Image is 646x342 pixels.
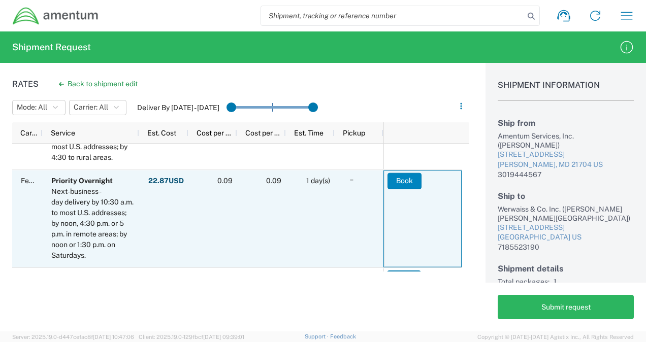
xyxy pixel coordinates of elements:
[498,223,634,233] div: [STREET_ADDRESS]
[148,173,184,189] button: 22.87USD
[245,129,282,137] span: Cost per Mile
[477,332,634,341] span: Copyright © [DATE]-[DATE] Agistix Inc., All Rights Reserved
[498,223,634,243] a: [STREET_ADDRESS][GEOGRAPHIC_DATA] US
[387,173,422,189] button: Book
[17,102,47,112] span: Mode: All
[498,150,634,169] a: [STREET_ADDRESS][PERSON_NAME], MD 21704 US
[51,177,113,185] b: Priority Overnight
[498,277,550,286] div: Total packages:
[51,129,75,137] span: Service
[498,131,634,150] div: Amentum Services, Inc. ([PERSON_NAME])
[12,334,134,340] span: Server: 2025.19.0-d447cefac8f
[147,129,176,137] span: Est. Cost
[137,103,219,112] label: Deliver By [DATE] - [DATE]
[93,334,134,340] span: [DATE] 10:47:06
[266,177,281,185] span: 0.09
[330,333,356,339] a: Feedback
[20,129,39,137] span: Carrier
[305,333,330,339] a: Support
[498,243,634,252] div: 7185523190
[498,191,634,201] h2: Ship to
[148,176,184,186] strong: 22.87 USD
[139,334,244,340] span: Client: 2025.19.0-129fbcf
[261,6,524,25] input: Shipment, tracking or reference number
[343,129,365,137] span: Pickup
[197,129,233,137] span: Cost per Mile
[12,41,91,53] h2: Shipment Request
[498,264,634,273] h2: Shipment details
[217,177,233,185] span: 0.09
[12,79,39,89] h1: Rates
[306,177,330,185] span: 1 day(s)
[12,100,66,115] button: Mode: All
[498,295,634,319] button: Submit request
[387,270,421,287] button: Book
[498,150,634,160] div: [STREET_ADDRESS]
[51,186,135,261] div: Next-business-day delivery by 10:30 a.m. to most U.S. addresses; by noon, 4:30 p.m. or 5 p.m. in ...
[498,118,634,128] h2: Ship from
[498,204,634,223] div: Werwaiss & Co. Inc. ([PERSON_NAME] [PERSON_NAME][GEOGRAPHIC_DATA])
[498,170,634,179] div: 3019444567
[554,277,634,286] div: 1
[21,177,70,185] span: FedEx Express
[294,129,324,137] span: Est. Time
[69,100,126,115] button: Carrier: All
[51,120,135,163] div: Next-business-day delivery by 3 p.m. to most U.S. addresses; by 4:30 to rural areas.
[203,334,244,340] span: [DATE] 09:39:01
[51,75,146,93] button: Back to shipment edit
[74,102,108,112] span: Carrier: All
[498,80,634,101] h1: Shipment Information
[12,7,99,25] img: dyncorp
[498,232,634,243] div: [GEOGRAPHIC_DATA] US
[498,160,634,170] div: [PERSON_NAME], MD 21704 US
